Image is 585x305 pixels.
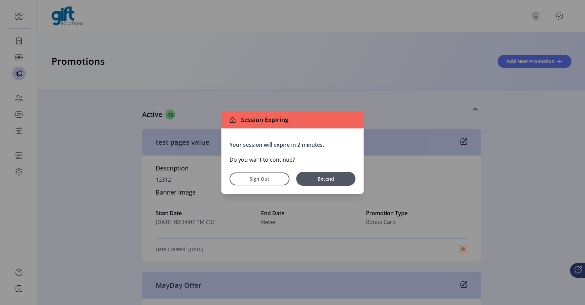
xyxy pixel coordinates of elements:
p: Do you want to continue? [230,156,355,164]
p: Your session will expire in 2 minutes. [230,141,355,149]
span: Sign Out [238,175,281,182]
span: Session Expiring [238,115,288,124]
button: Extend [296,172,355,186]
button: Sign Out [230,172,289,185]
span: Extend [300,175,352,182]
